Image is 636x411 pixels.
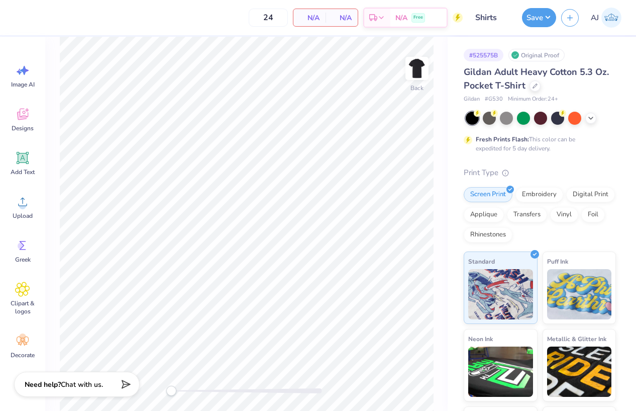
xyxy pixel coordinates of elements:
span: Free [413,14,423,21]
span: Upload [13,212,33,220]
span: Standard [468,256,495,267]
span: Metallic & Glitter Ink [547,334,606,344]
div: Print Type [464,167,616,179]
strong: Need help? [25,380,61,389]
span: Decorate [11,351,35,359]
div: Back [410,84,423,93]
div: Original Proof [508,49,565,61]
img: Metallic & Glitter Ink [547,347,612,397]
span: Gildan [464,95,480,104]
div: This color can be expedited for 5 day delivery. [476,135,599,153]
button: Save [522,8,556,27]
img: Neon Ink [468,347,533,397]
input: – – [249,9,288,27]
div: Applique [464,207,504,222]
div: Screen Print [464,187,512,202]
span: Chat with us. [61,380,103,389]
div: Accessibility label [166,386,176,396]
div: # 525575B [464,49,503,61]
span: Image AI [11,80,35,89]
div: Digital Print [566,187,615,202]
span: N/A [299,13,320,23]
img: Armiel John Calzada [601,8,621,28]
input: Untitled Design [468,8,517,28]
span: # G530 [485,95,503,104]
span: Puff Ink [547,256,568,267]
div: Foil [581,207,605,222]
span: Minimum Order: 24 + [508,95,558,104]
a: AJ [586,8,626,28]
img: Standard [468,269,533,319]
span: AJ [591,12,599,24]
img: Puff Ink [547,269,612,319]
span: Clipart & logos [6,299,39,315]
div: Vinyl [550,207,578,222]
span: Designs [12,124,34,132]
img: Back [407,58,427,78]
div: Rhinestones [464,227,512,242]
span: Greek [15,256,31,264]
span: Add Text [11,168,35,176]
span: Gildan Adult Heavy Cotton 5.3 Oz. Pocket T-Shirt [464,66,609,92]
strong: Fresh Prints Flash: [476,135,529,143]
span: N/A [332,13,352,23]
span: N/A [395,13,407,23]
div: Transfers [507,207,547,222]
div: Embroidery [515,187,563,202]
span: Neon Ink [468,334,493,344]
